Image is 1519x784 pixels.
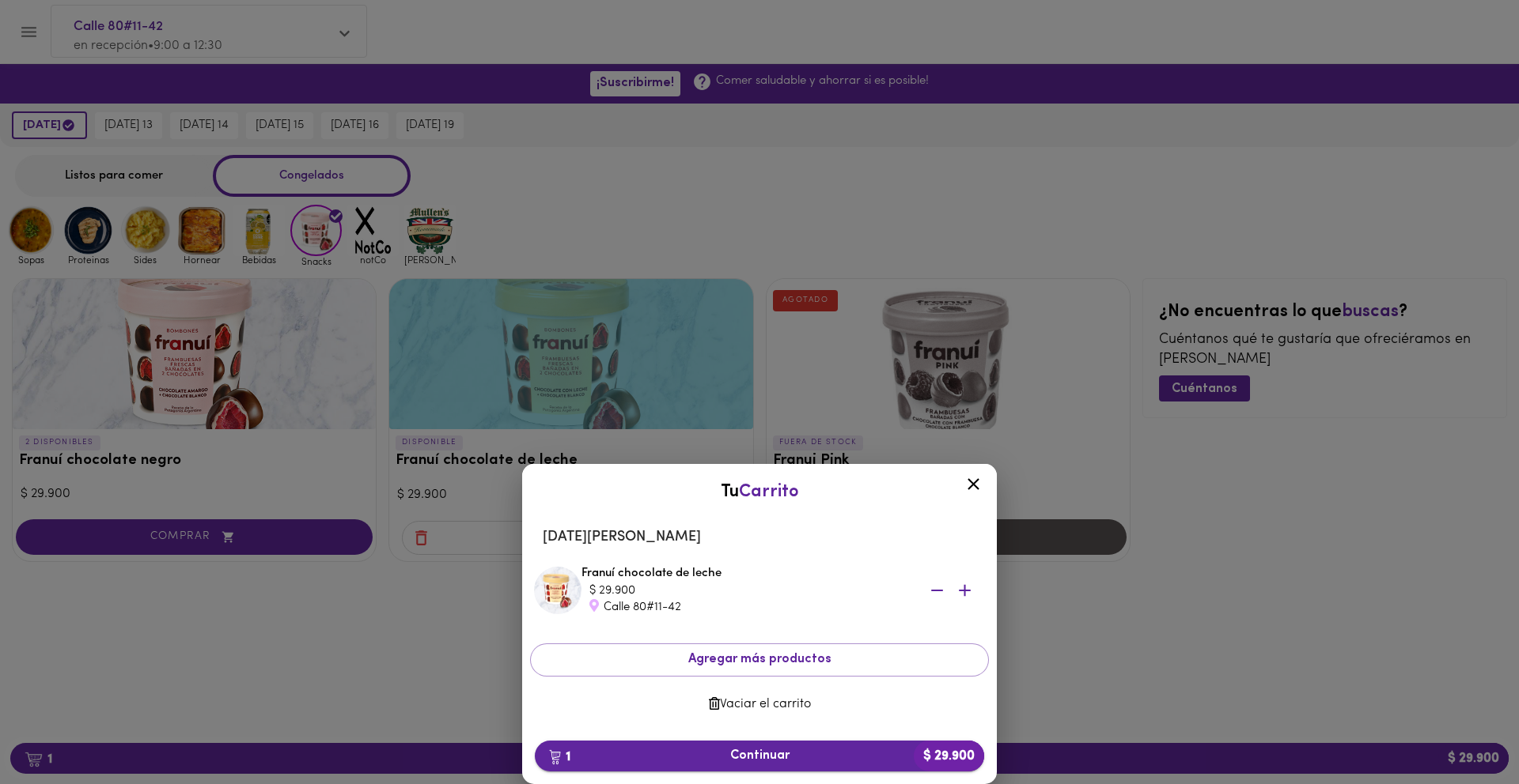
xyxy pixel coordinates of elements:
[540,746,580,767] b: 1
[530,518,989,556] li: [DATE][PERSON_NAME]
[535,741,984,771] button: 1Continuar$ 29.900
[1427,692,1503,768] iframe: Messagebird Livechat Widget
[739,483,799,501] span: Carrito
[544,652,975,667] span: Agregar más productos
[589,599,906,616] div: Calle 80#11-42
[534,567,581,614] img: Franuí chocolate de leche
[538,480,981,504] div: Tu
[549,749,561,765] img: cart.png
[581,565,985,616] div: Franuí chocolate de leche
[543,697,976,712] span: Vaciar el carrito
[589,582,906,599] div: $ 29.900
[547,748,972,763] span: Continuar
[530,689,989,720] button: Vaciar el carrito
[914,741,984,771] b: $ 29.900
[530,643,989,676] button: Agregar más productos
